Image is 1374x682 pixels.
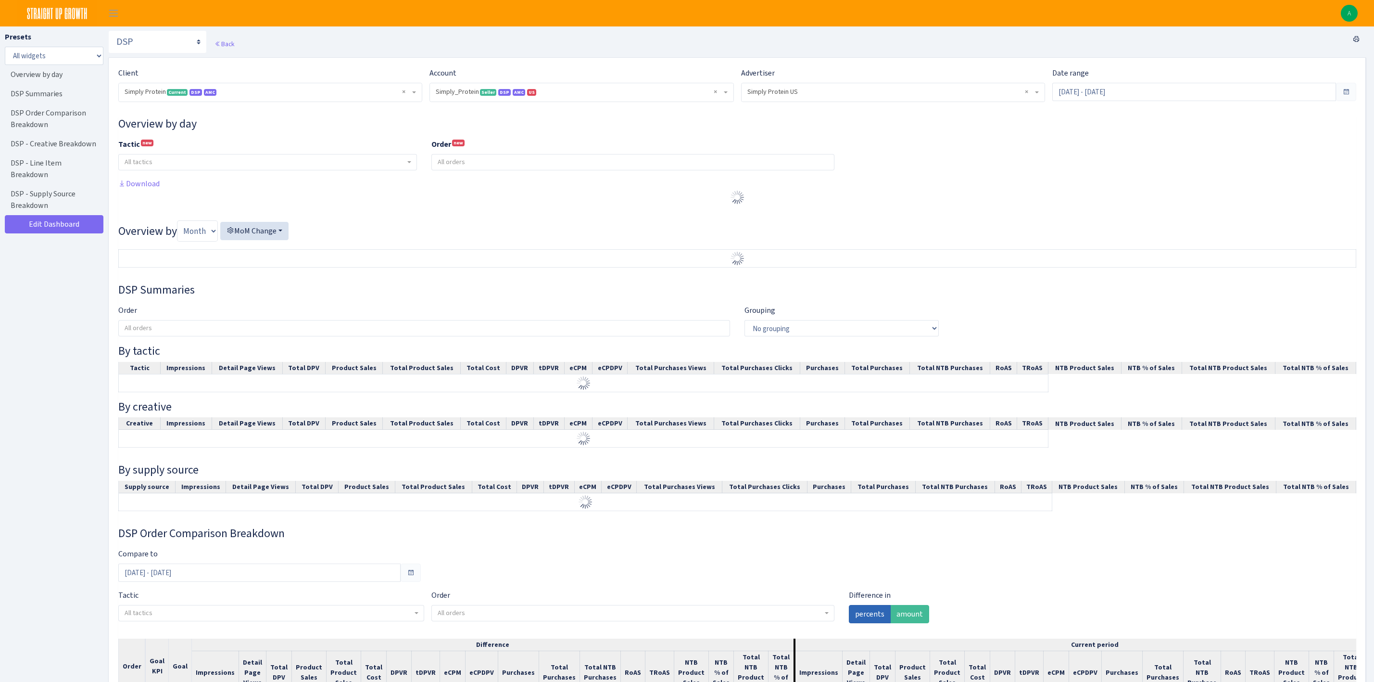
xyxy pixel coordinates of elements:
[189,89,202,96] span: DSP
[429,67,456,79] label: Account
[118,117,1356,131] h3: Widget #10
[1017,362,1048,374] th: TRoAS
[118,463,1356,477] h4: By supply source
[742,83,1045,102] span: Simply Protein US
[125,608,152,618] span: All tactics
[436,87,721,97] span: Simply_Protein <span class="badge badge-success">Seller</span><span class="badge badge-primary">D...
[430,83,733,102] span: Simply_Protein <span class="badge badge-success">Seller</span><span class="badge badge-primary">D...
[325,417,383,430] th: Product Sales
[1184,481,1276,493] th: Total NTB Product Sales
[714,87,717,97] span: Remove all items
[161,362,212,374] th: Impressions
[5,31,31,43] label: Presets
[1048,362,1122,374] th: NTB Product Sales
[402,87,405,97] span: Remove all items
[432,154,833,170] input: All orders
[628,362,714,374] th: Total Purchases Views
[118,590,139,601] label: Tactic
[1021,481,1052,493] th: TRoAS
[118,220,1356,242] h3: Overview by
[212,362,282,374] th: Detail Page Views
[800,362,845,374] th: Purchases
[1025,87,1028,97] span: Remove all items
[498,89,511,96] span: DSP
[990,417,1017,430] th: RoAS
[517,481,544,493] th: DPVR
[395,481,472,493] th: Total Product Sales
[5,84,101,103] a: DSP Summaries
[1341,5,1358,22] a: A
[282,362,325,374] th: Total DPV
[533,417,564,430] th: tDPVR
[995,481,1021,493] th: RoAS
[167,89,188,96] span: Current
[192,639,795,651] th: Difference
[845,417,909,430] th: Total Purchases
[5,215,103,233] a: Edit Dashboard
[744,305,775,316] label: Grouping
[5,184,101,215] a: DSP - Supply Source Breakdown
[849,590,891,601] label: Difference in
[119,417,161,430] th: Creative
[990,362,1017,374] th: RoAS
[118,527,1356,540] h3: Widget #36
[282,417,325,430] th: Total DPV
[5,154,101,184] a: DSP - Line Item Breakdown
[141,140,153,146] sup: new
[472,481,517,493] th: Total Cost
[118,283,1356,297] h3: Widget #37
[118,139,140,149] b: Tactic
[1017,417,1048,430] th: TRoAS
[915,481,995,493] th: Total NTB Purchases
[1182,417,1275,430] th: Total NTB Product Sales
[101,5,126,21] button: Toggle navigation
[807,481,851,493] th: Purchases
[5,103,101,134] a: DSP Order Comparison Breakdown
[118,67,139,79] label: Client
[220,222,289,240] button: MoM Change
[628,417,714,430] th: Total Purchases Views
[849,605,891,623] label: percents
[741,67,775,79] label: Advertiser
[118,344,1356,358] h4: By tactic
[576,431,591,446] img: Preloader
[527,89,536,96] span: US
[800,417,845,430] th: Purchases
[747,87,1033,97] span: Simply Protein US
[1048,417,1122,430] th: NTB Product Sales
[1275,417,1356,430] th: Total NTB % of Sales
[1124,481,1184,493] th: NTB % of Sales
[1122,417,1182,430] th: NTB % of Sales
[176,481,226,493] th: Impressions
[730,190,745,205] img: Preloader
[119,481,176,493] th: Supply source
[533,362,564,374] th: tDPVR
[1182,362,1275,374] th: Total NTB Product Sales
[226,481,296,493] th: Detail Page Views
[5,134,101,154] a: DSP - Creative Breakdown
[544,481,574,493] th: tDPVR
[564,362,592,374] th: eCPM
[851,481,915,493] th: Total Purchases
[576,375,591,391] img: Preloader
[296,481,338,493] th: Total DPV
[506,362,534,374] th: DPVR
[722,481,807,493] th: Total Purchases Clicks
[845,362,909,374] th: Total Purchases
[118,305,137,316] label: Order
[338,481,395,493] th: Product Sales
[125,157,152,167] span: All tactics
[1052,67,1089,79] label: Date range
[431,590,450,601] label: Order
[461,362,506,374] th: Total Cost
[212,417,282,430] th: Detail Page Views
[125,87,410,97] span: Simply Protein <span class="badge badge-success">Current</span><span class="badge badge-primary">...
[890,605,929,623] label: amount
[119,83,422,102] span: Simply Protein <span class="badge badge-success">Current</span><span class="badge badge-primary">...
[461,417,506,430] th: Total Cost
[383,362,461,374] th: Total Product Sales
[513,89,525,96] span: Amazon Marketing Cloud
[119,362,161,374] th: Tactic
[1275,362,1356,374] th: Total NTB % of Sales
[564,417,592,430] th: eCPM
